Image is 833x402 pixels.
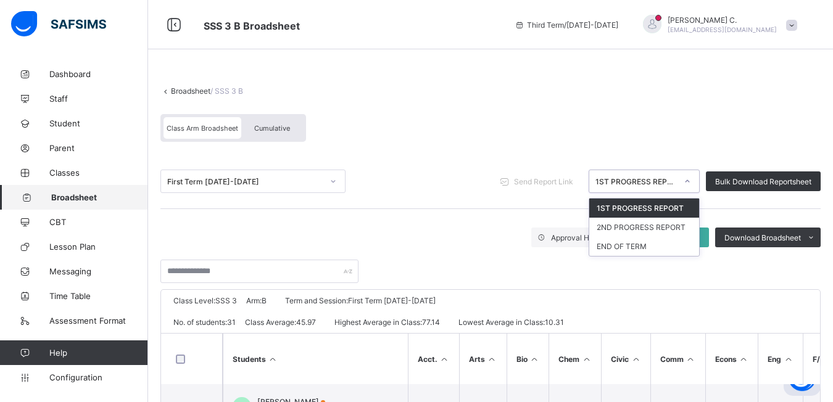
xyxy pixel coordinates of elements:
[581,355,592,364] i: Sort in Ascending Order
[49,242,148,252] span: Lesson Plan
[215,296,237,305] span: SSS 3
[223,334,408,384] th: Students
[507,334,549,384] th: Bio
[49,94,148,104] span: Staff
[758,334,803,384] th: Eng
[285,296,348,305] span: Term and Session:
[668,26,777,33] span: [EMAIL_ADDRESS][DOMAIN_NAME]
[204,20,300,32] span: Class Arm Broadsheet
[51,192,148,202] span: Broadsheet
[545,318,564,327] span: 10.31
[49,168,148,178] span: Classes
[589,199,699,218] div: 1ST PROGRESS REPORT
[348,296,436,305] span: First Term [DATE]-[DATE]
[458,318,545,327] span: Lowest Average in Class:
[724,233,801,242] span: Download Broadsheet
[715,177,811,186] span: Bulk Download Reportsheet
[49,372,147,382] span: Configuration
[49,348,147,358] span: Help
[459,334,507,384] th: Arts
[487,355,497,364] i: Sort in Ascending Order
[515,20,618,30] span: session/term information
[167,177,323,186] div: First Term [DATE]-[DATE]
[173,296,215,305] span: Class Level:
[408,334,459,384] th: Acct.
[49,118,148,128] span: Student
[551,233,608,242] span: Approval History
[589,218,699,237] div: 2ND PROGRESS REPORT
[167,124,238,133] span: Class Arm Broadsheet
[227,318,236,327] span: 31
[49,69,148,79] span: Dashboard
[783,355,794,364] i: Sort in Ascending Order
[549,334,601,384] th: Chem
[254,124,290,133] span: Cumulative
[11,11,106,37] img: safsims
[49,266,148,276] span: Messaging
[529,355,540,364] i: Sort in Ascending Order
[49,316,148,326] span: Assessment Format
[589,237,699,256] div: END OF TERM
[268,355,278,364] i: Sort Ascending
[739,355,749,364] i: Sort in Ascending Order
[668,15,777,25] span: [PERSON_NAME] C.
[514,177,573,186] span: Send Report Link
[49,217,148,227] span: CBT
[631,355,641,364] i: Sort in Ascending Order
[262,296,267,305] span: B
[49,291,148,301] span: Time Table
[595,177,677,186] div: 1ST PROGRESS REPORT
[686,355,696,364] i: Sort in Ascending Order
[173,318,227,327] span: No. of students:
[422,318,440,327] span: 77.14
[705,334,758,384] th: Econs
[246,296,262,305] span: Arm:
[245,318,296,327] span: Class Average:
[439,355,450,364] i: Sort in Ascending Order
[296,318,316,327] span: 45.97
[601,334,650,384] th: Civic
[171,86,210,96] a: Broadsheet
[631,15,803,35] div: EmmanuelC.
[650,334,705,384] th: Comm
[334,318,422,327] span: Highest Average in Class:
[49,143,148,153] span: Parent
[210,86,243,96] span: / SSS 3 B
